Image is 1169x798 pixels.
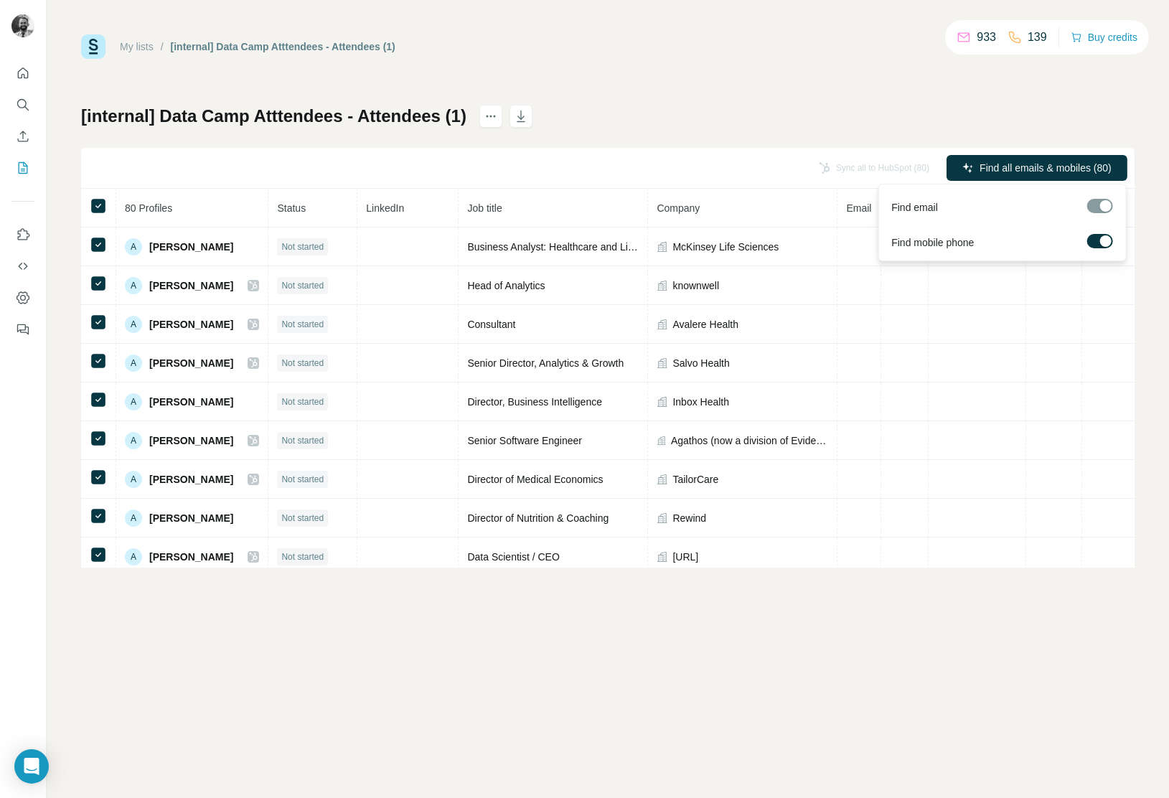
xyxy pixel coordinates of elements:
span: Rewind [672,511,706,525]
span: Senior Director, Analytics & Growth [467,357,624,369]
span: Not started [281,550,324,563]
span: Not started [281,240,324,253]
li: / [161,39,164,54]
span: Find mobile phone [891,235,974,250]
div: A [125,393,142,410]
h1: [internal] Data Camp Atttendees - Attendees (1) [81,105,466,128]
div: Open Intercom Messenger [14,749,49,784]
span: Email [846,202,871,214]
span: knownwell [672,278,719,293]
div: A [125,548,142,565]
span: [PERSON_NAME] [149,317,233,332]
span: Director of Nutrition & Coaching [467,512,609,524]
span: [URL] [672,550,698,564]
button: Quick start [11,60,34,86]
img: Avatar [11,14,34,37]
span: Consultant [467,319,515,330]
span: [PERSON_NAME] [149,472,233,487]
span: Not started [281,512,324,525]
span: [PERSON_NAME] [149,356,233,370]
button: Enrich CSV [11,123,34,149]
span: LinkedIn [366,202,404,214]
div: A [125,510,142,527]
span: Head of Analytics [467,280,545,291]
span: Not started [281,318,324,331]
button: Dashboard [11,285,34,311]
a: My lists [120,41,154,52]
span: Salvo Health [672,356,729,370]
p: 139 [1028,29,1047,46]
div: A [125,471,142,488]
span: Find email [891,200,938,215]
button: My lists [11,155,34,181]
span: Senior Software Engineer [467,435,582,446]
span: Status [277,202,306,214]
span: Business Analyst: Healthcare and Life Sciences [467,241,680,253]
button: actions [479,105,502,128]
span: 80 Profiles [125,202,172,214]
p: 933 [977,29,996,46]
button: Find all emails & mobiles (80) [947,155,1127,181]
div: A [125,432,142,449]
span: Director, Business Intelligence [467,396,602,408]
div: A [125,238,142,255]
span: Not started [281,395,324,408]
span: Data Scientist / CEO [467,551,559,563]
span: [PERSON_NAME] [149,550,233,564]
img: Surfe Logo [81,34,105,59]
span: Director of Medical Economics [467,474,603,485]
div: A [125,277,142,294]
span: Inbox Health [672,395,729,409]
span: Find all emails & mobiles (80) [980,161,1112,175]
span: [PERSON_NAME] [149,278,233,293]
button: Search [11,92,34,118]
span: Not started [281,357,324,370]
button: Use Surfe API [11,253,34,279]
div: A [125,316,142,333]
span: [PERSON_NAME] [149,395,233,409]
span: [PERSON_NAME] [149,511,233,525]
span: Not started [281,473,324,486]
span: Not started [281,279,324,292]
span: McKinsey Life Sciences [672,240,779,254]
span: Job title [467,202,502,214]
span: Avalere Health [672,317,738,332]
span: Not started [281,434,324,447]
button: Buy credits [1071,27,1137,47]
span: TailorCare [672,472,718,487]
div: A [125,355,142,372]
span: Company [657,202,700,214]
span: [PERSON_NAME] [149,240,233,254]
button: Use Surfe on LinkedIn [11,222,34,248]
span: [PERSON_NAME] [149,433,233,448]
button: Feedback [11,316,34,342]
div: [internal] Data Camp Atttendees - Attendees (1) [171,39,395,54]
span: Agathos (now a division of EvidenceCare) [671,433,828,448]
